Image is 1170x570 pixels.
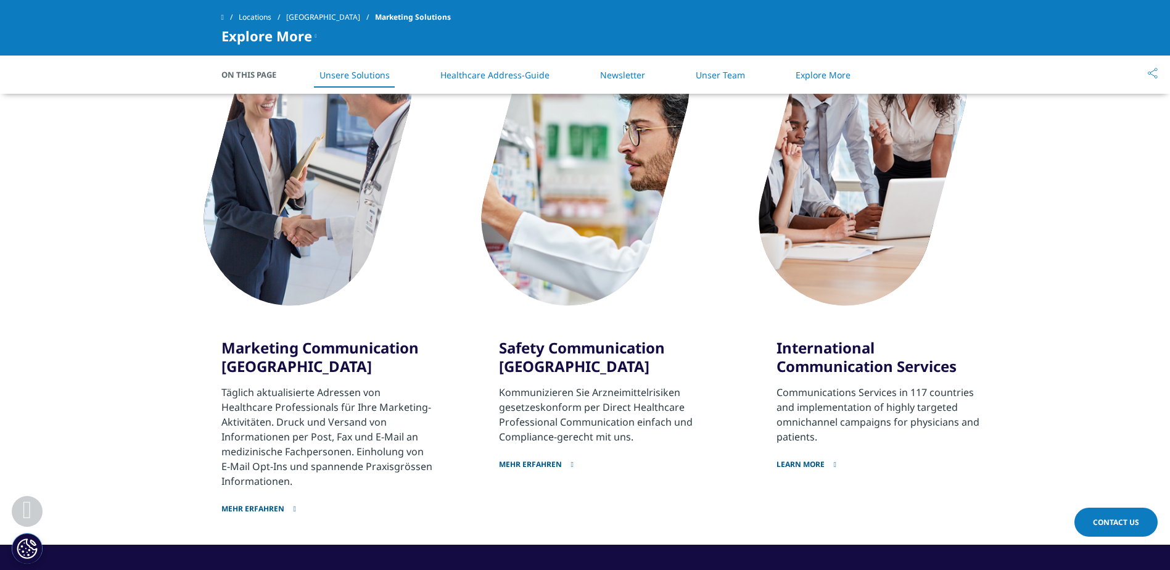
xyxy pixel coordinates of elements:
[221,385,434,489] p: Täglich aktualisierte Adressen von Healthcare Professionals für Ihre Marketing-Aktivitäten. Druck...
[319,69,390,81] a: Unsere Solutions
[696,69,745,81] a: Unser Team
[499,444,711,469] a: Mehr erfahren
[777,385,989,444] div: Communications Services in 117 countries and implementation of highly targeted omnichannel campai...
[796,69,851,81] a: Explore More
[499,339,711,376] h3: Safety Communication [GEOGRAPHIC_DATA]
[777,339,989,376] h3: International Communication Services
[239,6,286,28] a: Locations
[375,6,451,28] span: Marketing Solutions
[286,6,375,28] a: [GEOGRAPHIC_DATA]
[1074,508,1158,537] a: Contact Us
[12,533,43,564] button: Cookie-Einstellungen
[777,444,989,469] a: Learn more
[221,28,312,43] span: Explore More
[499,385,711,444] div: Kommunizieren Sie Arzneimittelrisiken gesetzeskonform per Direct Healthcare Professional Communic...
[221,68,289,81] span: On This Page
[221,339,434,376] h3: Marketing Communication [GEOGRAPHIC_DATA]
[221,489,434,514] a: Mehr erfahren
[600,69,645,81] a: Newsletter
[440,69,550,81] a: Healthcare Address-Guide
[1093,517,1139,527] span: Contact Us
